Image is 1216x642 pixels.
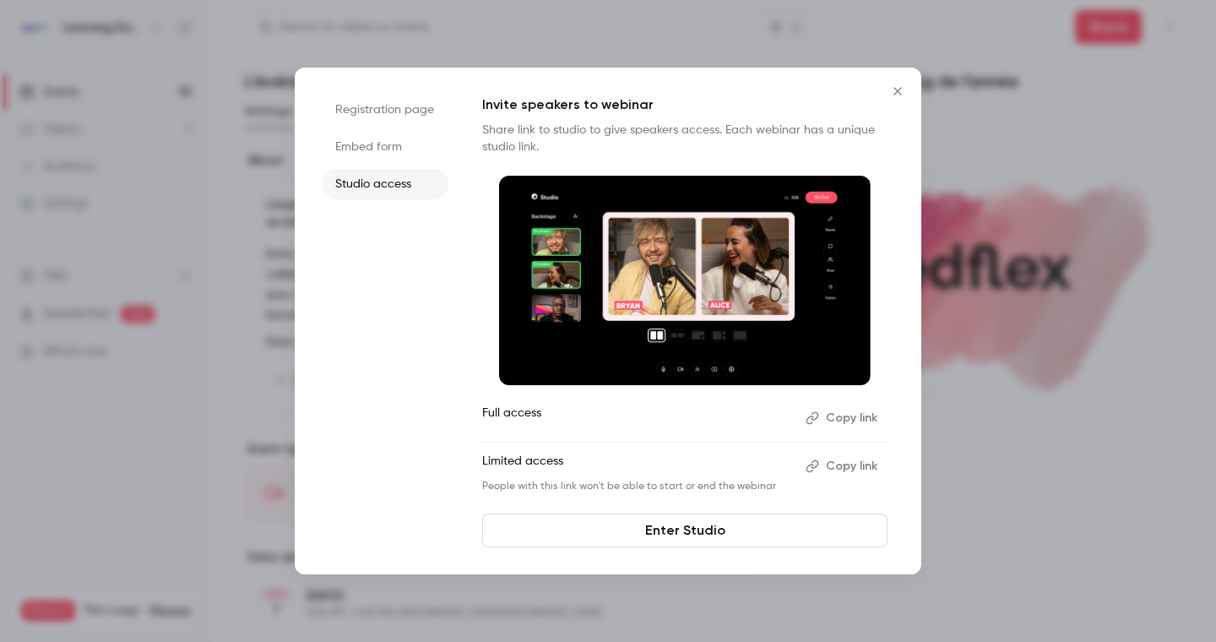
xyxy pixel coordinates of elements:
[482,480,792,493] p: People with this link won't be able to start or end the webinar
[322,169,448,199] li: Studio access
[799,453,888,480] button: Copy link
[799,405,888,432] button: Copy link
[322,95,448,125] li: Registration page
[322,132,448,162] li: Embed form
[482,122,888,155] p: Share link to studio to give speakers access. Each webinar has a unique studio link.
[499,176,871,385] img: Invite speakers to webinar
[482,514,888,547] a: Enter Studio
[482,405,792,432] p: Full access
[482,95,888,115] p: Invite speakers to webinar
[482,453,792,480] p: Limited access
[881,74,915,108] button: Close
